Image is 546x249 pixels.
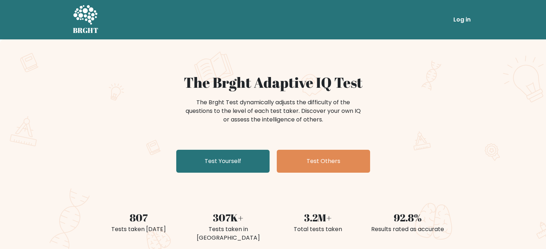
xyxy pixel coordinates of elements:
h1: The Brght Adaptive IQ Test [98,74,448,91]
div: Tests taken [DATE] [98,225,179,234]
div: 92.8% [367,210,448,225]
a: Test Yourself [176,150,270,173]
div: The Brght Test dynamically adjusts the difficulty of the questions to the level of each test take... [183,98,363,124]
div: Results rated as accurate [367,225,448,234]
a: Test Others [277,150,370,173]
div: 3.2M+ [277,210,359,225]
a: BRGHT [73,3,99,37]
div: 307K+ [188,210,269,225]
div: Total tests taken [277,225,359,234]
div: Tests taken in [GEOGRAPHIC_DATA] [188,225,269,242]
h5: BRGHT [73,26,99,35]
a: Log in [451,13,473,27]
div: 807 [98,210,179,225]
